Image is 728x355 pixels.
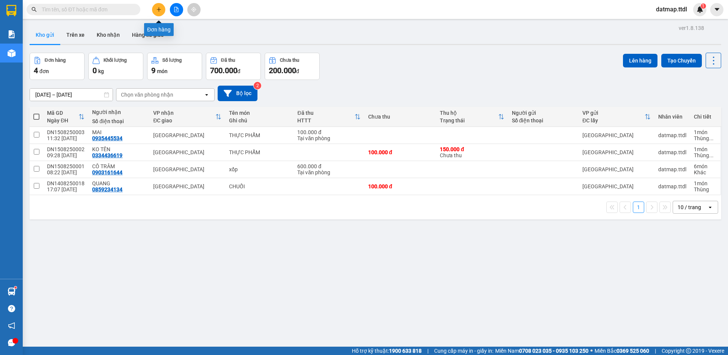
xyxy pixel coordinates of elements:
div: 600.000 đ [297,163,360,169]
div: 0935445534 [92,135,122,141]
button: Kho gửi [30,26,60,44]
div: ĐC lấy [582,117,645,124]
span: aim [191,7,196,12]
div: Thùng xốp [694,135,717,141]
button: Đơn hàng4đơn [30,53,85,80]
sup: 1 [14,286,17,289]
div: CHUỐI [229,183,290,189]
div: Đơn hàng [144,23,174,36]
div: QUANG [92,180,146,186]
sup: 2 [254,82,261,89]
div: HTTT [297,117,354,124]
span: | [427,347,428,355]
div: 10 / trang [678,203,701,211]
div: datmap.ttdl [658,183,686,189]
div: Đã thu [221,58,235,63]
div: Khối lượng [104,58,127,63]
span: món [157,68,168,74]
svg: open [707,204,713,210]
div: [GEOGRAPHIC_DATA] [153,183,221,189]
input: Select a date range. [30,89,113,101]
div: MAI [92,129,146,135]
div: Thùng xốp [694,152,717,158]
span: đ [296,68,299,74]
img: warehouse-icon [8,49,16,57]
button: Chưa thu200.000đ [265,53,320,80]
div: Ghi chú [229,117,290,124]
div: [GEOGRAPHIC_DATA] [582,166,651,172]
span: đơn [39,68,49,74]
button: Kho nhận [91,26,126,44]
button: 1 [633,202,644,213]
span: ... [709,152,714,158]
div: Đơn hàng [45,58,66,63]
span: plus [156,7,162,12]
span: Cung cấp máy in - giấy in: [434,347,493,355]
th: Toggle SortBy [43,107,88,127]
th: Toggle SortBy [293,107,364,127]
sup: 1 [701,3,706,9]
div: Trạng thái [440,117,498,124]
div: THỰC PHẨM [229,149,290,155]
div: [GEOGRAPHIC_DATA] [153,132,221,138]
div: DN1508250001 [47,163,85,169]
div: Chưa thu [440,146,504,158]
span: 700.000 [210,66,237,75]
div: DN1408250018 [47,180,85,186]
div: Tại văn phòng [297,135,360,141]
span: 9 [151,66,155,75]
span: notification [8,322,15,329]
div: 1 món [694,146,717,152]
div: DN1508250002 [47,146,85,152]
div: 150.000 đ [440,146,504,152]
th: Toggle SortBy [579,107,654,127]
button: Trên xe [60,26,91,44]
span: datmap.ttdl [650,5,693,14]
button: Hàng đã giao [126,26,170,44]
div: DN1508250003 [47,129,85,135]
button: plus [152,3,165,16]
button: file-add [170,3,183,16]
div: ver 1.8.138 [679,24,704,32]
div: ĐC giao [153,117,215,124]
span: ⚪️ [590,349,593,352]
div: Chưa thu [368,114,432,120]
div: [GEOGRAPHIC_DATA] [582,183,651,189]
div: Thu hộ [440,110,498,116]
button: aim [187,3,201,16]
span: đ [237,68,240,74]
div: datmap.ttdl [658,166,686,172]
div: Tên món [229,110,290,116]
strong: 1900 633 818 [389,348,422,354]
span: copyright [686,348,691,353]
span: ... [709,135,714,141]
div: VP nhận [153,110,215,116]
th: Toggle SortBy [436,107,508,127]
span: 0 [93,66,97,75]
div: 100.000 đ [368,149,432,155]
div: 0334436619 [92,152,122,158]
div: CÔ TRÂM [92,163,146,169]
div: Mã GD [47,110,78,116]
div: [GEOGRAPHIC_DATA] [582,149,651,155]
span: Miền Bắc [595,347,649,355]
div: Chưa thu [280,58,299,63]
div: 0903161644 [92,169,122,175]
span: caret-down [714,6,720,13]
button: Bộ lọc [218,86,257,101]
div: datmap.ttdl [658,149,686,155]
img: logo-vxr [6,5,16,16]
span: 1 [702,3,704,9]
div: 1 món [694,129,717,135]
button: Lên hàng [623,54,657,67]
span: 200.000 [269,66,296,75]
span: kg [98,68,104,74]
div: Đã thu [297,110,354,116]
div: Số điện thoại [92,118,146,124]
div: 100.000 đ [368,183,432,189]
div: 08:22 [DATE] [47,169,85,175]
button: caret-down [710,3,723,16]
div: datmap.ttdl [658,132,686,138]
span: search [31,7,37,12]
div: [GEOGRAPHIC_DATA] [153,149,221,155]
